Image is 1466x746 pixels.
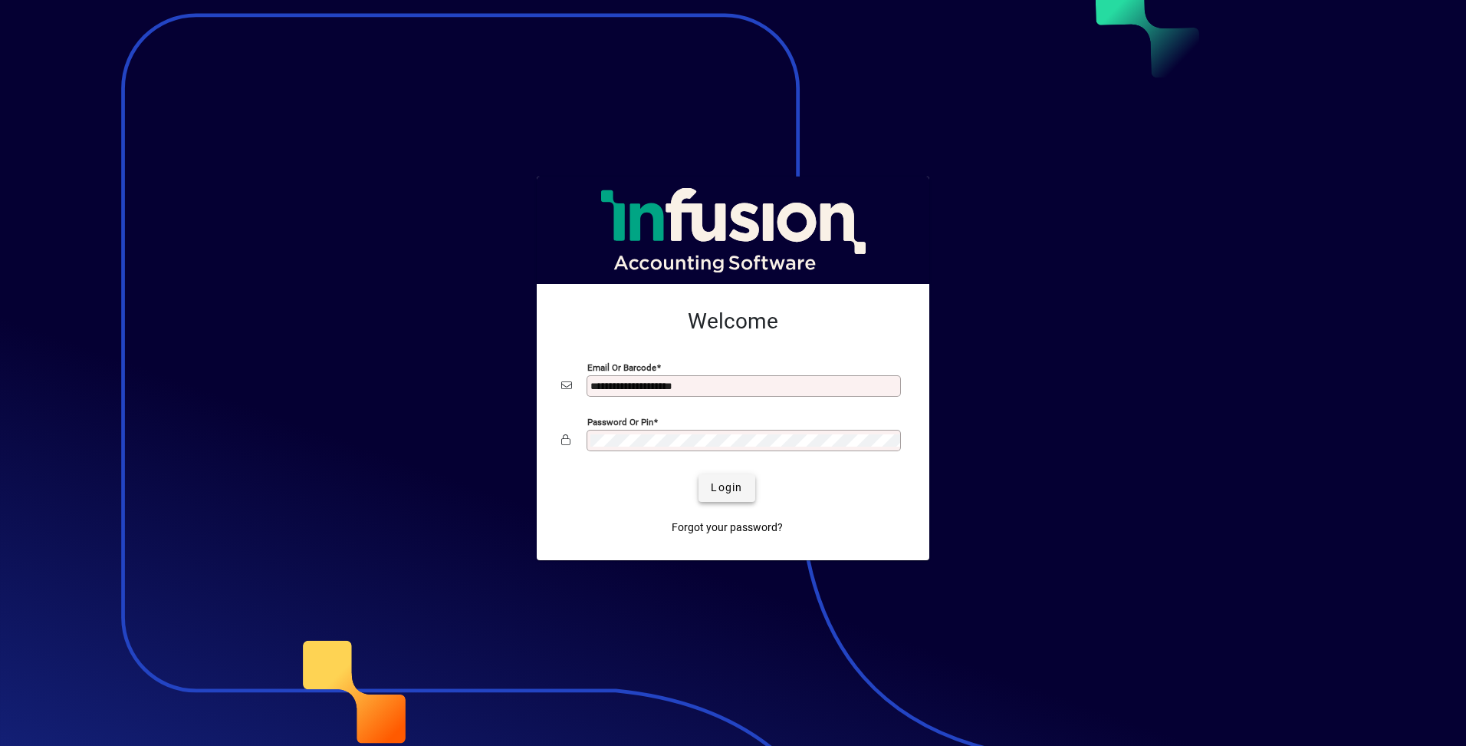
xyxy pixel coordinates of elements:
h2: Welcome [561,309,905,335]
mat-label: Password or Pin [587,416,653,427]
mat-label: Email or Barcode [587,361,656,372]
a: Forgot your password? [666,514,789,542]
span: Forgot your password? [672,520,783,536]
button: Login [698,474,754,502]
span: Login [711,480,742,496]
